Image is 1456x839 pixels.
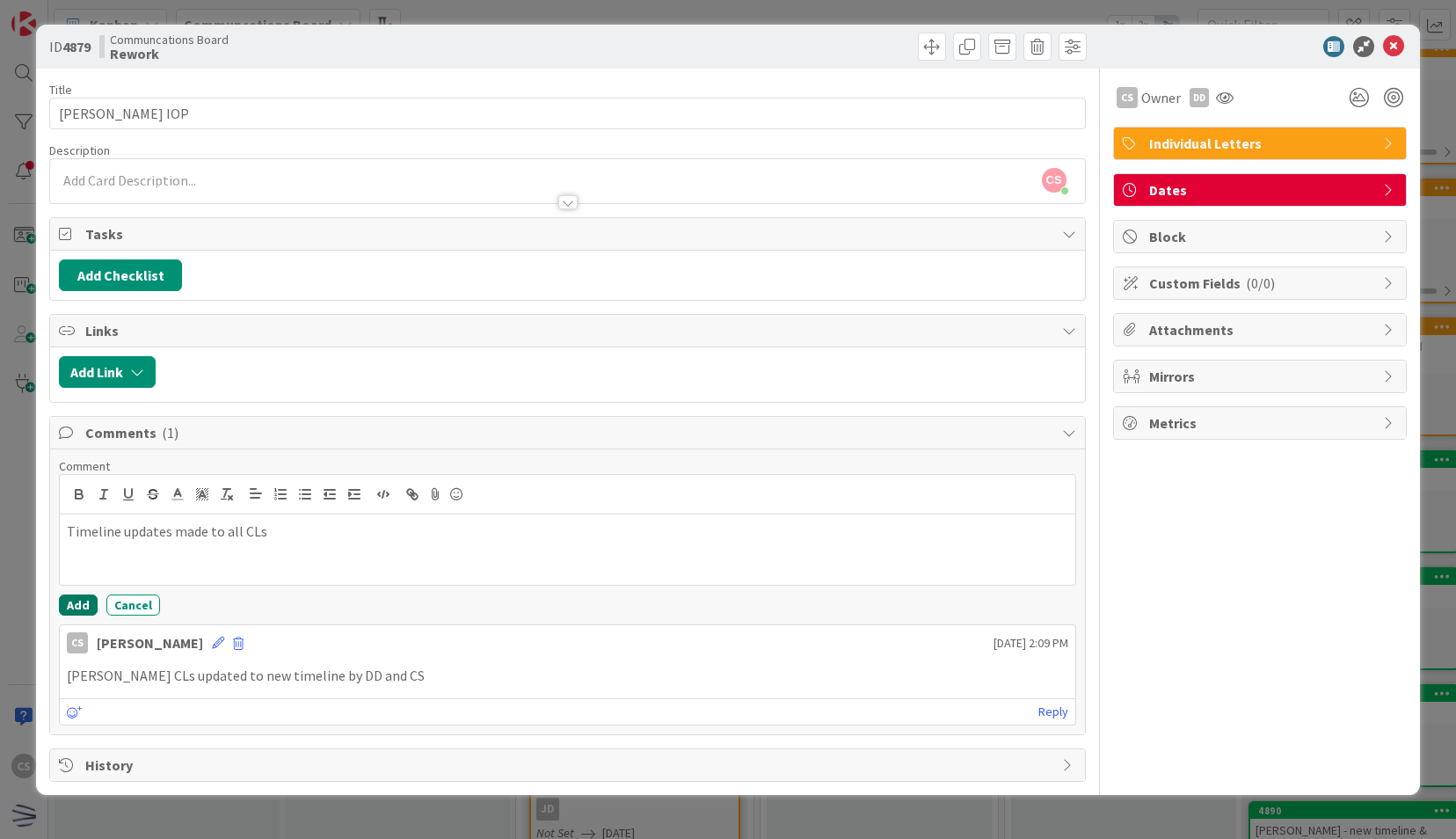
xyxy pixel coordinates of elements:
span: Dates [1149,179,1374,201]
span: Attachments [1149,319,1374,340]
div: CS [67,632,88,653]
span: ( 1 ) [162,424,178,441]
label: Title [49,82,72,98]
span: History [85,755,1052,776]
button: Add [59,595,98,616]
span: Comments [85,422,1052,443]
span: Mirrors [1149,366,1374,387]
span: CS [1042,168,1067,193]
button: Add Link [59,356,156,388]
p: [PERSON_NAME] CLs updated to new timeline by DD and CS [67,666,1067,686]
span: Metrics [1149,412,1374,434]
span: Owner [1141,87,1181,108]
input: type card name here... [49,98,1085,129]
span: Communcations Board [110,33,229,47]
span: Links [85,320,1052,341]
b: 4879 [62,38,91,55]
div: CS [1117,87,1138,108]
span: Block [1149,226,1374,247]
span: Tasks [85,223,1052,244]
div: DD [1190,88,1209,107]
button: Cancel [106,595,160,616]
span: Description [49,142,110,158]
span: Comment [59,458,110,474]
div: [PERSON_NAME] [97,632,203,653]
p: Timeline updates made to all CLs [67,522,1067,542]
span: ID [49,36,91,57]
b: Rework [110,47,229,61]
span: Individual Letters [1149,133,1374,154]
a: Reply [1038,701,1068,723]
button: Add Checklist [59,259,182,291]
span: ( 0/0 ) [1246,274,1275,292]
span: Custom Fields [1149,273,1374,294]
span: [DATE] 2:09 PM [994,634,1068,653]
